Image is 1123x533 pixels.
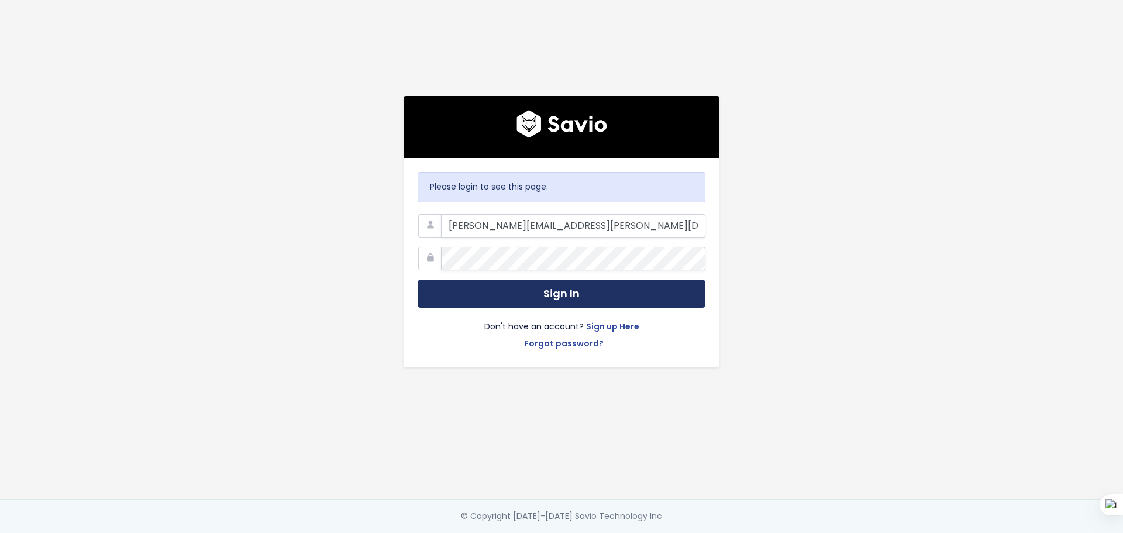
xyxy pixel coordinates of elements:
[524,336,604,353] a: Forgot password?
[418,280,705,308] button: Sign In
[516,110,607,138] img: logo600x187.a314fd40982d.png
[430,180,693,194] p: Please login to see this page.
[418,308,705,353] div: Don't have an account?
[441,214,705,238] input: Your Work Email Address
[586,319,639,336] a: Sign up Here
[461,509,662,524] div: © Copyright [DATE]-[DATE] Savio Technology Inc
